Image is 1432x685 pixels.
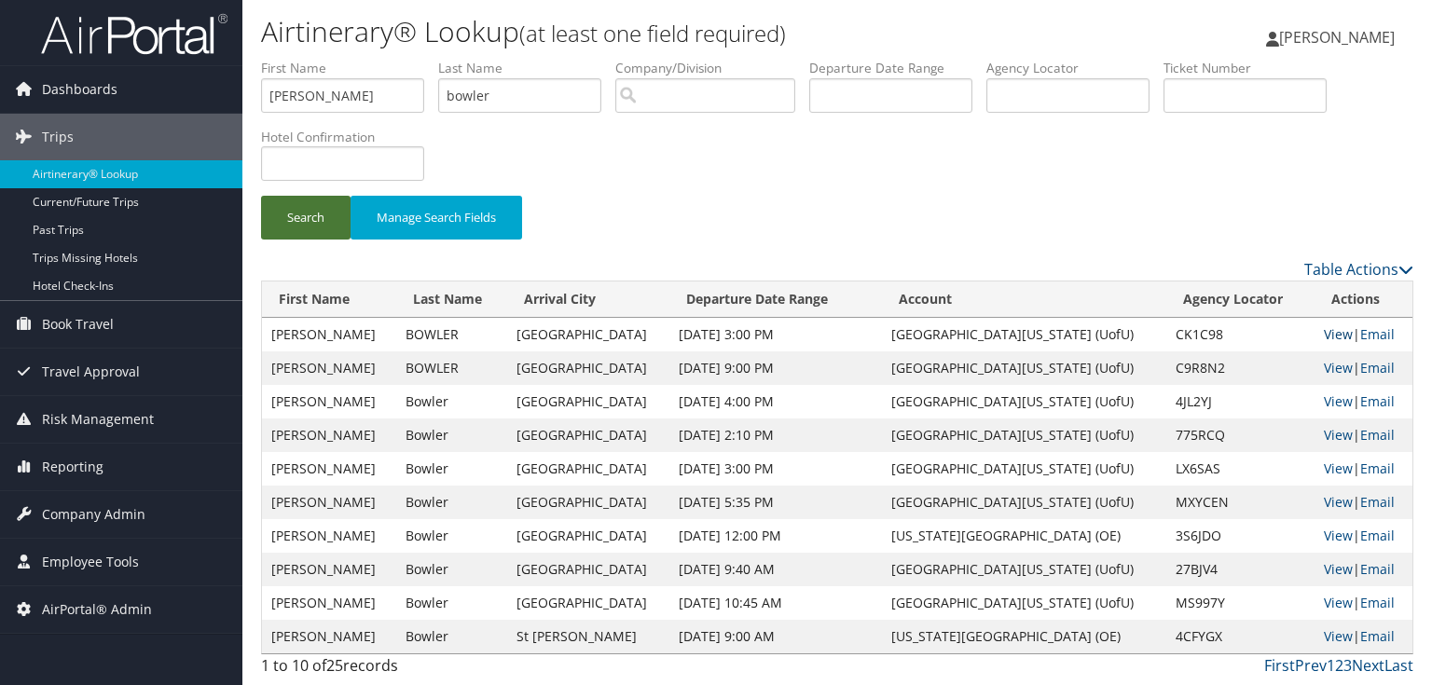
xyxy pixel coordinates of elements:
td: Bowler [396,519,508,553]
span: Trips [42,114,74,160]
td: [GEOGRAPHIC_DATA] [507,586,669,620]
label: Company/Division [615,59,809,77]
td: | [1315,418,1412,452]
td: [GEOGRAPHIC_DATA][US_STATE] (UofU) [882,553,1166,586]
td: [GEOGRAPHIC_DATA] [507,351,669,385]
a: 1 [1327,655,1335,676]
a: Email [1360,459,1395,477]
td: [US_STATE][GEOGRAPHIC_DATA] (OE) [882,519,1166,553]
button: Search [261,196,351,240]
th: Actions [1315,281,1412,318]
a: [PERSON_NAME] [1266,9,1413,65]
th: Departure Date Range: activate to sort column ascending [669,281,881,318]
a: View [1324,560,1353,578]
td: [DATE] 3:00 PM [669,452,881,486]
td: [PERSON_NAME] [262,452,396,486]
td: [DATE] 4:00 PM [669,385,881,418]
td: Bowler [396,452,508,486]
span: [PERSON_NAME] [1279,27,1395,48]
a: View [1324,359,1353,377]
td: Bowler [396,586,508,620]
a: 2 [1335,655,1343,676]
label: Agency Locator [986,59,1163,77]
td: [DATE] 10:45 AM [669,586,881,620]
a: Email [1360,560,1395,578]
a: View [1324,325,1353,343]
td: | [1315,553,1412,586]
td: [DATE] 3:00 PM [669,318,881,351]
td: | [1315,452,1412,486]
a: View [1324,527,1353,544]
td: [PERSON_NAME] [262,351,396,385]
td: | [1315,620,1412,653]
td: [PERSON_NAME] [262,586,396,620]
label: Hotel Confirmation [261,128,438,146]
td: [GEOGRAPHIC_DATA] [507,452,669,486]
label: Last Name [438,59,615,77]
td: [GEOGRAPHIC_DATA] [507,519,669,553]
label: Ticket Number [1163,59,1341,77]
a: Last [1384,655,1413,676]
a: 3 [1343,655,1352,676]
th: Agency Locator: activate to sort column ascending [1166,281,1315,318]
td: [PERSON_NAME] [262,620,396,653]
a: Next [1352,655,1384,676]
td: [DATE] 12:00 PM [669,519,881,553]
a: Email [1360,594,1395,611]
span: Travel Approval [42,349,140,395]
span: AirPortal® Admin [42,586,152,633]
span: 25 [326,655,343,676]
td: [GEOGRAPHIC_DATA][US_STATE] (UofU) [882,351,1166,385]
a: Email [1360,627,1395,645]
td: | [1315,586,1412,620]
td: [US_STATE][GEOGRAPHIC_DATA] (OE) [882,620,1166,653]
img: airportal-logo.png [41,12,227,56]
span: Book Travel [42,301,114,348]
th: First Name: activate to sort column ascending [262,281,396,318]
span: Company Admin [42,491,145,538]
td: [DATE] 5:35 PM [669,486,881,519]
a: View [1324,594,1353,611]
td: 4JL2YJ [1166,385,1315,418]
td: | [1315,385,1412,418]
td: BOWLER [396,351,508,385]
a: Email [1360,392,1395,410]
button: Manage Search Fields [351,196,522,240]
td: MXYCEN [1166,486,1315,519]
th: Arrival City: activate to sort column ascending [507,281,669,318]
th: Account: activate to sort column ascending [882,281,1166,318]
td: C9R8N2 [1166,351,1315,385]
td: [GEOGRAPHIC_DATA] [507,553,669,586]
a: View [1324,392,1353,410]
span: Risk Management [42,396,154,443]
td: [PERSON_NAME] [262,486,396,519]
a: Email [1360,527,1395,544]
td: [DATE] 9:00 AM [669,620,881,653]
td: 3S6JDO [1166,519,1315,553]
td: [PERSON_NAME] [262,418,396,452]
td: [PERSON_NAME] [262,553,396,586]
td: [GEOGRAPHIC_DATA][US_STATE] (UofU) [882,385,1166,418]
th: Last Name: activate to sort column ascending [396,281,508,318]
a: Email [1360,359,1395,377]
td: BOWLER [396,318,508,351]
td: [DATE] 9:40 AM [669,553,881,586]
td: [GEOGRAPHIC_DATA][US_STATE] (UofU) [882,586,1166,620]
label: Departure Date Range [809,59,986,77]
td: [GEOGRAPHIC_DATA] [507,385,669,418]
td: | [1315,486,1412,519]
td: [PERSON_NAME] [262,385,396,418]
td: [DATE] 9:00 PM [669,351,881,385]
td: Bowler [396,553,508,586]
td: LX6SAS [1166,452,1315,486]
a: First [1264,655,1295,676]
a: Email [1360,325,1395,343]
td: [DATE] 2:10 PM [669,418,881,452]
td: [PERSON_NAME] [262,318,396,351]
span: Employee Tools [42,539,139,585]
td: [PERSON_NAME] [262,519,396,553]
small: (at least one field required) [519,18,786,48]
td: | [1315,351,1412,385]
label: First Name [261,59,438,77]
td: St [PERSON_NAME] [507,620,669,653]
